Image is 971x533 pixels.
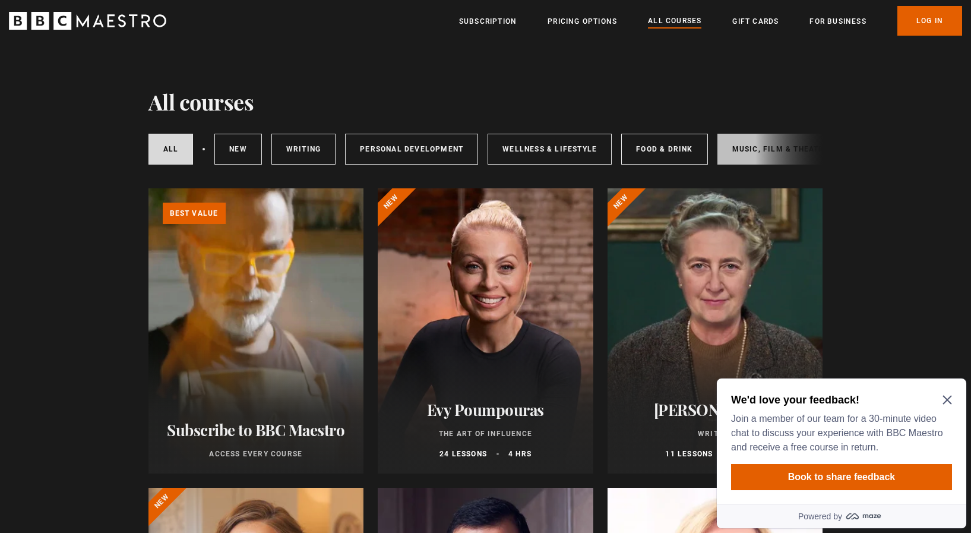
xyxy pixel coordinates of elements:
a: Evy Poumpouras The Art of Influence 24 lessons 4 hrs New [378,188,593,474]
a: Personal Development [345,134,478,165]
a: All [148,134,194,165]
a: Food & Drink [621,134,707,165]
p: 4 hrs [508,449,532,459]
p: Join a member of our team for a 30-minute video chat to discuss your experience with BBC Maestro ... [19,38,235,81]
a: Gift Cards [732,15,779,27]
svg: BBC Maestro [9,12,166,30]
h2: [PERSON_NAME] [622,400,809,419]
a: All Courses [648,15,701,28]
a: Log In [897,6,962,36]
a: Music, Film & Theatre [717,134,844,165]
p: 24 lessons [439,449,487,459]
nav: Primary [459,6,962,36]
button: Close Maze Prompt [230,21,240,31]
a: Powered by maze [5,131,254,154]
a: Subscription [459,15,517,27]
h1: All courses [148,89,254,114]
h2: We'd love your feedback! [19,19,235,33]
a: Pricing Options [548,15,617,27]
a: Wellness & Lifestyle [488,134,612,165]
a: [PERSON_NAME] Writing 11 lessons 2.5 hrs New [608,188,823,474]
a: New [214,134,262,165]
button: Book to share feedback [19,90,240,116]
p: Best value [163,203,226,224]
a: For business [809,15,866,27]
h2: Evy Poumpouras [392,400,579,419]
p: Writing [622,428,809,439]
a: Writing [271,134,336,165]
p: 11 lessons [665,449,713,459]
div: Optional study invitation [5,5,254,154]
p: The Art of Influence [392,428,579,439]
